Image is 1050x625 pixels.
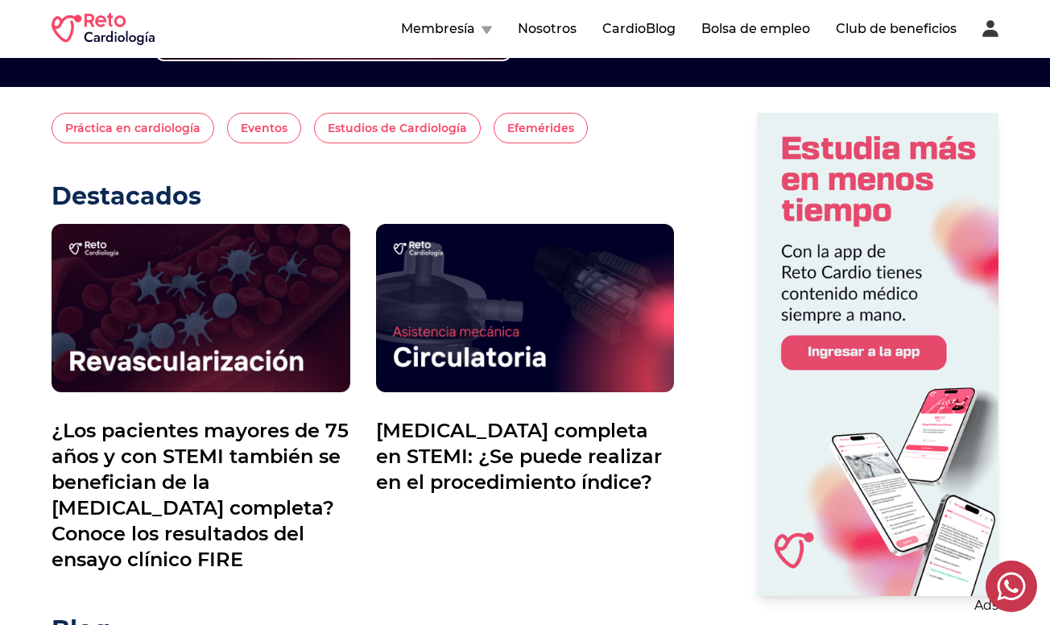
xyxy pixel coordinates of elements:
[376,224,675,572] a: [MEDICAL_DATA] completa en STEMI: ¿Se puede realizar en el procedimiento índice?
[757,596,998,615] p: Ads
[376,224,675,392] img: Revascularización completa en STEMI: ¿Se puede realizar en el procedimiento índice?
[52,182,674,211] h2: Destacados
[701,19,810,39] button: Bolsa de empleo
[314,113,481,143] button: Estudios de Cardiología
[401,19,492,39] button: Membresía
[52,224,350,391] img: ¿Los pacientes mayores de 75 años y con STEMI también se benefician de la revascularización compl...
[52,113,214,143] button: Práctica en cardiología
[52,418,350,573] p: ¿Los pacientes mayores de 75 años y con STEMI también se benefician de la [MEDICAL_DATA] completa...
[376,418,675,495] p: [MEDICAL_DATA] completa en STEMI: ¿Se puede realizar en el procedimiento índice?
[494,113,588,143] button: Efemérides
[227,113,301,143] button: Eventos
[518,19,577,39] button: Nosotros
[52,224,350,572] a: ¿Los pacientes mayores de 75 años y con STEMI también se benefician de la [MEDICAL_DATA] completa...
[52,13,155,45] img: RETO Cardio Logo
[836,19,957,39] button: Club de beneficios
[602,19,676,39] button: CardioBlog
[757,113,998,596] img: Ad - web | blog | side | reto cardiologia registrarse | 2025-08-28 | 1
